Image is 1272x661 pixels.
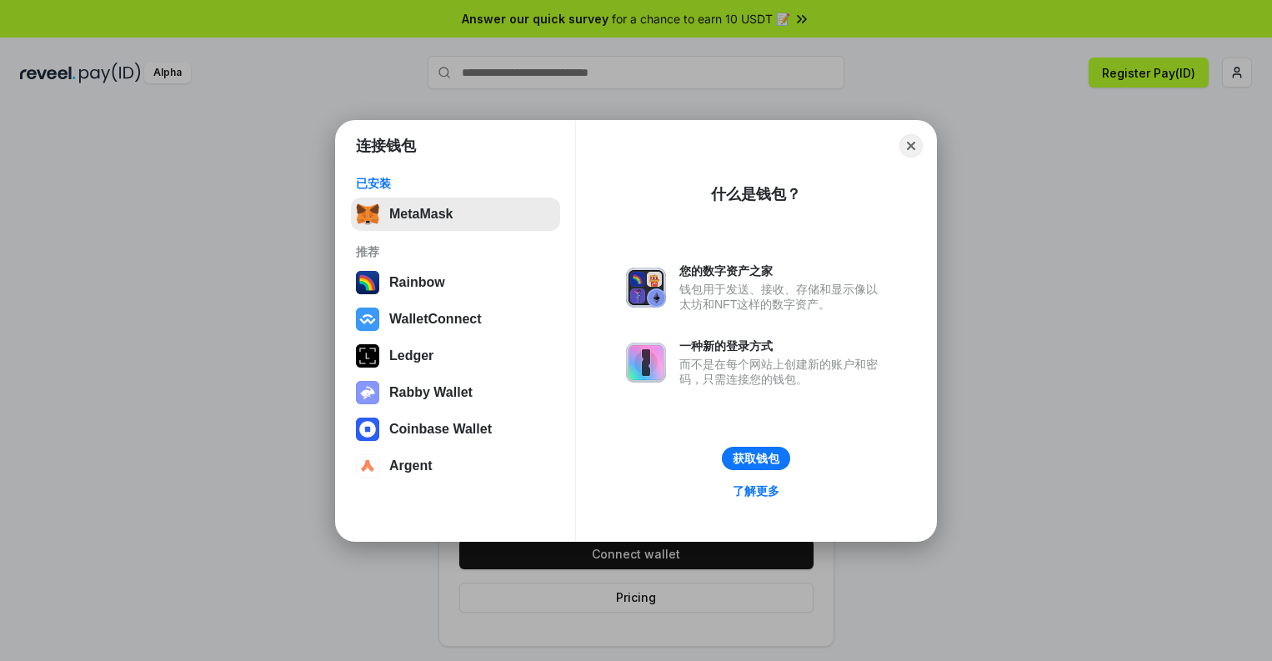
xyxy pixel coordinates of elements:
div: 了解更多 [733,483,779,498]
img: svg+xml,%3Csvg%20xmlns%3D%22http%3A%2F%2Fwww.w3.org%2F2000%2Fsvg%22%20fill%3D%22none%22%20viewBox... [626,268,666,308]
div: 获取钱包 [733,451,779,466]
button: Coinbase Wallet [351,413,560,446]
div: 钱包用于发送、接收、存储和显示像以太坊和NFT这样的数字资产。 [679,282,886,312]
div: Argent [389,458,433,473]
div: WalletConnect [389,312,482,327]
a: 了解更多 [723,480,789,502]
button: 获取钱包 [722,447,790,470]
img: svg+xml,%3Csvg%20width%3D%22120%22%20height%3D%22120%22%20viewBox%3D%220%200%20120%20120%22%20fil... [356,271,379,294]
img: svg+xml,%3Csvg%20xmlns%3D%22http%3A%2F%2Fwww.w3.org%2F2000%2Fsvg%22%20fill%3D%22none%22%20viewBox... [626,343,666,383]
div: 一种新的登录方式 [679,338,886,353]
div: Rabby Wallet [389,385,473,400]
div: MetaMask [389,207,453,222]
button: Ledger [351,339,560,373]
img: svg+xml,%3Csvg%20width%3D%2228%22%20height%3D%2228%22%20viewBox%3D%220%200%2028%2028%22%20fill%3D... [356,454,379,478]
img: svg+xml,%3Csvg%20width%3D%2228%22%20height%3D%2228%22%20viewBox%3D%220%200%2028%2028%22%20fill%3D... [356,308,379,331]
button: WalletConnect [351,303,560,336]
div: 推荐 [356,244,555,259]
div: 已安装 [356,176,555,191]
div: Ledger [389,348,433,363]
img: svg+xml,%3Csvg%20fill%3D%22none%22%20height%3D%2233%22%20viewBox%3D%220%200%2035%2033%22%20width%... [356,203,379,226]
img: svg+xml,%3Csvg%20xmlns%3D%22http%3A%2F%2Fwww.w3.org%2F2000%2Fsvg%22%20width%3D%2228%22%20height%3... [356,344,379,368]
button: Argent [351,449,560,483]
img: svg+xml,%3Csvg%20xmlns%3D%22http%3A%2F%2Fwww.w3.org%2F2000%2Fsvg%22%20fill%3D%22none%22%20viewBox... [356,381,379,404]
img: svg+xml,%3Csvg%20width%3D%2228%22%20height%3D%2228%22%20viewBox%3D%220%200%2028%2028%22%20fill%3D... [356,418,379,441]
button: Rabby Wallet [351,376,560,409]
div: Rainbow [389,275,445,290]
div: 您的数字资产之家 [679,263,886,278]
button: Close [899,134,923,158]
button: Rainbow [351,266,560,299]
div: 而不是在每个网站上创建新的账户和密码，只需连接您的钱包。 [679,357,886,387]
button: MetaMask [351,198,560,231]
h1: 连接钱包 [356,136,416,156]
div: Coinbase Wallet [389,422,492,437]
div: 什么是钱包？ [711,184,801,204]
